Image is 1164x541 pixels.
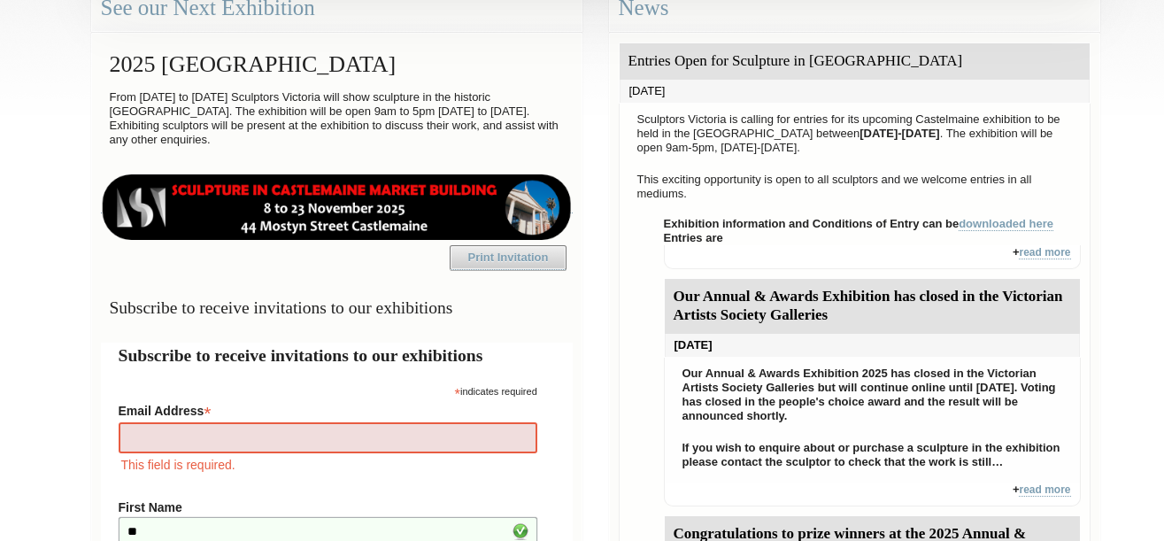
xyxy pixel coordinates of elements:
[665,279,1080,334] div: Our Annual & Awards Exhibition has closed in the Victorian Artists Society Galleries
[119,455,537,475] div: This field is required.
[674,437,1071,474] p: If you wish to enquire about or purchase a sculpture in the exhibition please contact the sculpto...
[1019,246,1070,259] a: read more
[959,217,1053,231] a: downloaded here
[119,500,537,514] label: First Name
[628,168,1081,205] p: This exciting opportunity is open to all sculptors and we welcome entries in all mediums.
[119,343,555,368] h2: Subscribe to receive invitations to our exhibitions
[664,217,1054,231] strong: Exhibition information and Conditions of Entry can be
[860,127,940,140] strong: [DATE]-[DATE]
[620,43,1090,80] div: Entries Open for Sculpture in [GEOGRAPHIC_DATA]
[119,382,537,398] div: indicates required
[664,483,1081,506] div: +
[664,245,1081,269] div: +
[665,334,1080,357] div: [DATE]
[101,174,573,240] img: castlemaine-ldrbd25v2.png
[101,290,573,325] h3: Subscribe to receive invitations to our exhibitions
[1019,483,1070,497] a: read more
[101,43,573,86] h2: 2025 [GEOGRAPHIC_DATA]
[628,108,1081,159] p: Sculptors Victoria is calling for entries for its upcoming Castelmaine exhibition to be held in t...
[101,86,573,151] p: From [DATE] to [DATE] Sculptors Victoria will show sculpture in the historic [GEOGRAPHIC_DATA]. T...
[450,245,567,270] a: Print Invitation
[674,362,1071,428] p: Our Annual & Awards Exhibition 2025 has closed in the Victorian Artists Society Galleries but wil...
[620,80,1090,103] div: [DATE]
[119,398,537,420] label: Email Address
